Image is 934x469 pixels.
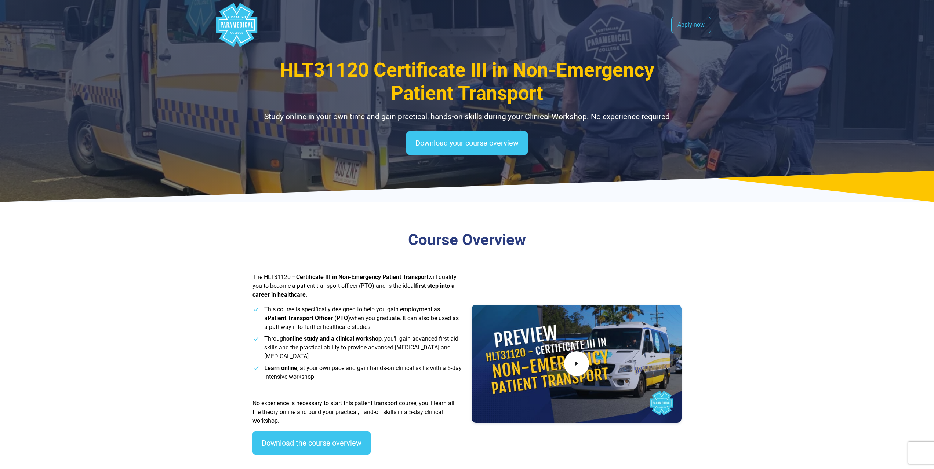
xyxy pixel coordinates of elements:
[264,335,458,360] span: Through , you’ll gain advanced first aid skills and the practical ability to provide advanced [ME...
[264,364,462,380] span: , at your own pace and gain hands-on clinical skills with a 5-day intensive workshop.
[406,131,528,155] a: Download your course overview
[280,59,654,105] span: HLT31120 Certificate III in Non-Emergency Patient Transport
[252,274,457,298] span: The HLT31120 – will qualify you to become a patient transport officer (PTO) and is the ideal .
[296,274,428,281] strong: Certificate III in Non-Emergency Patient Transport
[252,111,682,123] p: Study online in your own time and gain practical, hands-on skills during your Clinical Workshop. ...
[252,231,682,249] h3: Course Overview
[252,431,371,455] a: Download the course overview
[215,3,259,47] div: Australian Paramedical College
[671,17,711,33] a: Apply now
[268,315,350,322] strong: Patient Transport Officer (PTO)
[286,335,382,342] strong: online study and a clinical workshop
[264,364,297,371] strong: Learn online
[264,306,459,330] span: This course is specifically designed to help you gain employment as a when you graduate. It can a...
[252,282,455,298] strong: first step into a career in healthcare
[252,400,454,424] span: No experience is necessary to start this patient transport course, you’ll learn all the theory on...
